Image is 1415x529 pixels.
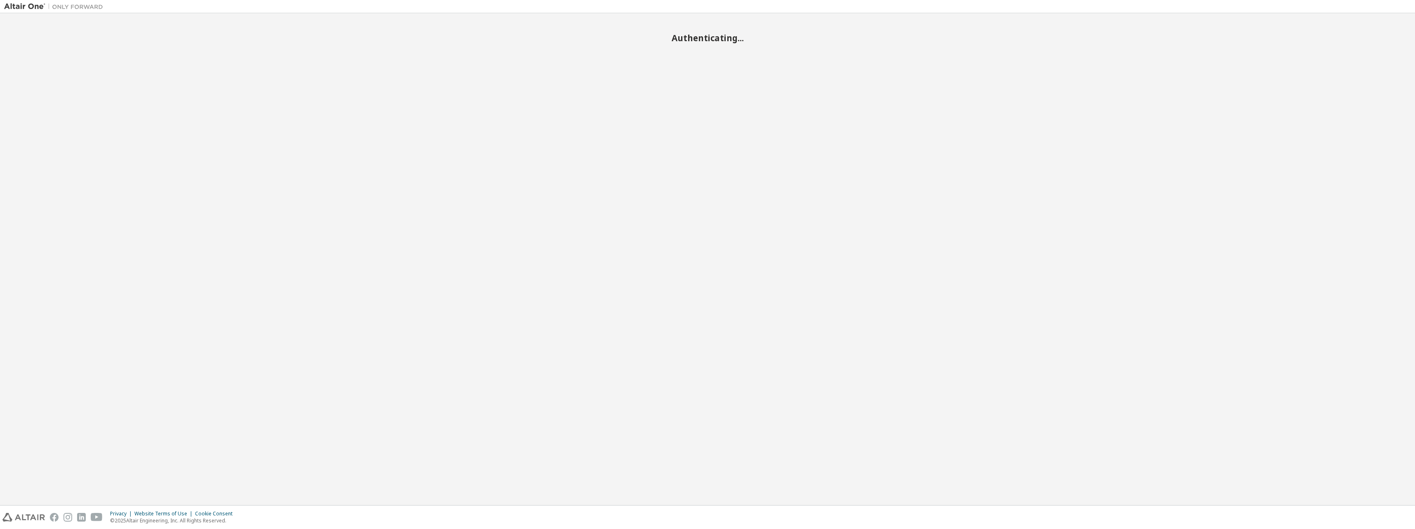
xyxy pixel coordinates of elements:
[110,517,237,524] p: © 2025 Altair Engineering, Inc. All Rights Reserved.
[195,510,237,517] div: Cookie Consent
[91,513,103,522] img: youtube.svg
[50,513,59,522] img: facebook.svg
[77,513,86,522] img: linkedin.svg
[134,510,195,517] div: Website Terms of Use
[4,33,1411,43] h2: Authenticating...
[4,2,107,11] img: Altair One
[110,510,134,517] div: Privacy
[2,513,45,522] img: altair_logo.svg
[63,513,72,522] img: instagram.svg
